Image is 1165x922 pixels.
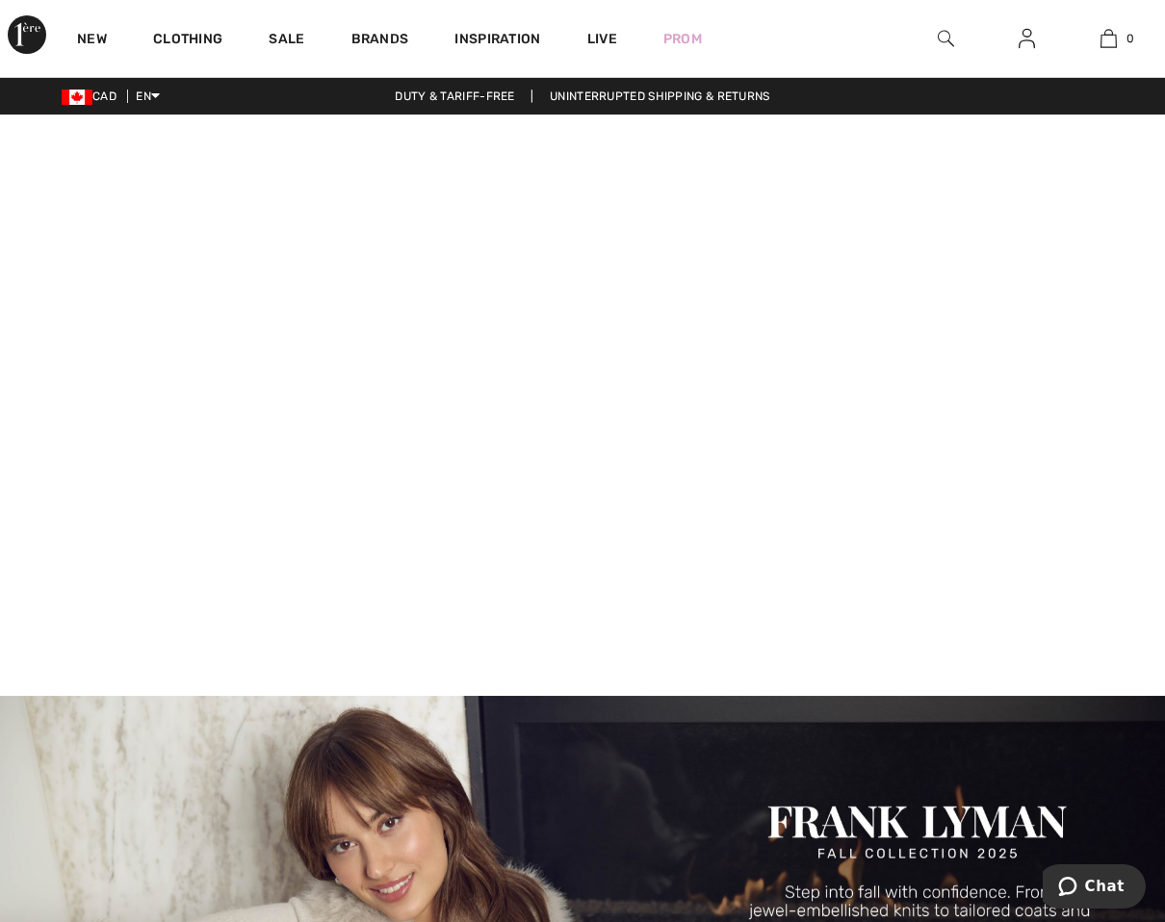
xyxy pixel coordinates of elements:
[1003,27,1050,51] a: Sign In
[269,31,304,51] a: Sale
[62,90,124,103] span: CAD
[8,15,46,54] img: 1ère Avenue
[62,90,92,105] img: Canadian Dollar
[663,29,702,49] a: Prom
[1126,30,1134,47] span: 0
[454,31,540,51] span: Inspiration
[1069,27,1149,50] a: 0
[1043,864,1146,912] iframe: Opens a widget where you can chat to one of our agents
[1100,27,1117,50] img: My Bag
[153,31,222,51] a: Clothing
[938,27,954,50] img: search the website
[1019,27,1035,50] img: My Info
[136,90,160,103] span: EN
[351,31,409,51] a: Brands
[587,29,617,49] a: Live
[77,31,107,51] a: New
